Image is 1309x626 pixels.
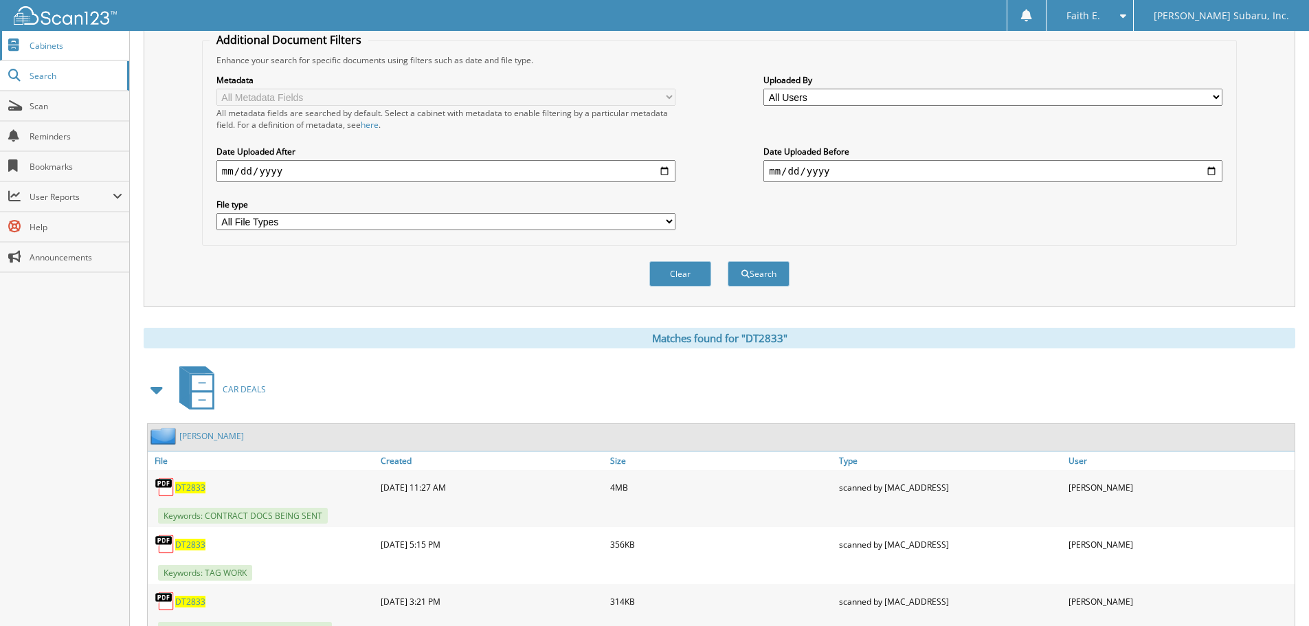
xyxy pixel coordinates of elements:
img: scan123-logo-white.svg [14,6,117,25]
span: Search [30,70,120,82]
div: 356KB [607,530,836,558]
span: Bookmarks [30,161,122,172]
a: here [361,119,379,131]
div: 314KB [607,588,836,615]
div: 4MB [607,473,836,501]
div: All metadata fields are searched by default. Select a cabinet with metadata to enable filtering b... [216,107,675,131]
span: Keywords: CONTRACT DOCS BEING SENT [158,508,328,524]
div: scanned by [MAC_ADDRESS] [836,530,1065,558]
a: User [1065,451,1295,470]
span: CAR DEALS [223,383,266,395]
div: scanned by [MAC_ADDRESS] [836,473,1065,501]
a: DT2833 [175,596,205,607]
img: PDF.png [155,534,175,555]
label: Date Uploaded After [216,146,675,157]
a: Type [836,451,1065,470]
div: [PERSON_NAME] [1065,530,1295,558]
div: [PERSON_NAME] [1065,473,1295,501]
button: Clear [649,261,711,287]
img: PDF.png [155,591,175,612]
a: Size [607,451,836,470]
span: User Reports [30,191,113,203]
a: DT2833 [175,482,205,493]
span: Keywords: TAG WORK [158,565,252,581]
legend: Additional Document Filters [210,32,368,47]
label: Date Uploaded Before [763,146,1222,157]
img: folder2.png [150,427,179,445]
div: Enhance your search for specific documents using filters such as date and file type. [210,54,1229,66]
span: Reminders [30,131,122,142]
a: [PERSON_NAME] [179,430,244,442]
div: [DATE] 11:27 AM [377,473,607,501]
label: Uploaded By [763,74,1222,86]
span: Announcements [30,251,122,263]
a: Created [377,451,607,470]
input: start [216,160,675,182]
div: scanned by [MAC_ADDRESS] [836,588,1065,615]
span: [PERSON_NAME] Subaru, Inc. [1154,12,1289,20]
a: CAR DEALS [171,362,266,416]
div: [PERSON_NAME] [1065,588,1295,615]
div: [DATE] 5:15 PM [377,530,607,558]
span: Faith E. [1066,12,1100,20]
a: File [148,451,377,470]
img: PDF.png [155,477,175,498]
a: DT2833 [175,539,205,550]
div: [DATE] 3:21 PM [377,588,607,615]
label: Metadata [216,74,675,86]
input: end [763,160,1222,182]
iframe: Chat Widget [1240,560,1309,626]
span: Scan [30,100,122,112]
button: Search [728,261,790,287]
div: Matches found for "DT2833" [144,328,1295,348]
span: Help [30,221,122,233]
label: File type [216,199,675,210]
span: Cabinets [30,40,122,52]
